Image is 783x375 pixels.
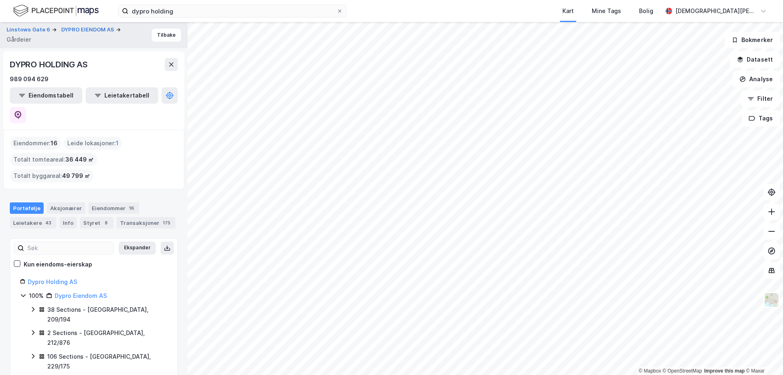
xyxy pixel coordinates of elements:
div: 100% [29,291,44,301]
button: Datasett [730,51,780,68]
button: Analyse [732,71,780,87]
div: Leietakere [10,217,56,229]
button: Tags [742,110,780,126]
div: Info [60,217,77,229]
div: Styret [80,217,113,229]
div: Aksjonærer [47,202,85,214]
a: Improve this map [704,368,745,374]
div: Leide lokasjoner : [64,137,122,150]
button: Leietakertabell [86,87,158,104]
div: 2 Sections - [GEOGRAPHIC_DATA], 212/876 [47,328,168,348]
a: Dypro Eiendom AS [55,292,107,299]
div: Transaksjoner [117,217,175,229]
div: Eiendommer [88,202,139,214]
div: 43 [44,219,53,227]
button: Linstows Gate 6 [7,26,52,34]
input: Søk på adresse, matrikkel, gårdeiere, leietakere eller personer [128,5,336,17]
div: Kart [562,6,574,16]
a: Mapbox [639,368,661,374]
button: Bokmerker [725,32,780,48]
div: Portefølje [10,202,44,214]
span: 36 449 ㎡ [65,155,94,164]
img: logo.f888ab2527a4732fd821a326f86c7f29.svg [13,4,99,18]
img: Z [764,292,779,308]
iframe: Chat Widget [742,336,783,375]
div: 38 Sections - [GEOGRAPHIC_DATA], 209/194 [47,305,168,324]
a: Dypro Holding AS [28,278,77,285]
span: 49 799 ㎡ [62,171,90,181]
div: Gårdeier [7,35,31,44]
div: Mine Tags [592,6,621,16]
div: Bolig [639,6,653,16]
div: 175 [161,219,172,227]
div: Totalt byggareal : [10,169,93,182]
div: [DEMOGRAPHIC_DATA][PERSON_NAME] [675,6,757,16]
input: Søk [24,242,113,254]
div: Totalt tomteareal : [10,153,97,166]
div: 106 Sections - [GEOGRAPHIC_DATA], 229/175 [47,352,168,371]
button: Tilbake [152,29,181,42]
div: Eiendommer : [10,137,61,150]
div: 989 094 629 [10,74,49,84]
button: Eiendomstabell [10,87,82,104]
div: 16 [127,204,136,212]
span: 1 [116,138,119,148]
div: Kun eiendoms-eierskap [24,260,92,269]
div: DYPRO HOLDING AS [10,58,89,71]
a: OpenStreetMap [663,368,702,374]
div: 8 [102,219,110,227]
button: Filter [741,91,780,107]
button: Ekspander [119,242,156,255]
span: 16 [51,138,58,148]
button: DYPRO EIENDOM AS [61,26,116,34]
